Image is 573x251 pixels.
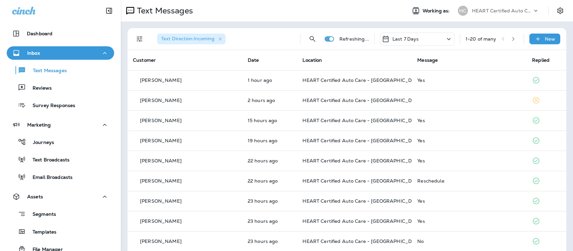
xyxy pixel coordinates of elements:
[302,158,423,164] span: HEART Certified Auto Care - [GEOGRAPHIC_DATA]
[248,57,259,63] span: Date
[466,36,496,42] div: 1 - 20 of many
[472,8,532,13] p: HEART Certified Auto Care
[417,198,521,204] div: Yes
[7,27,114,40] button: Dashboard
[248,138,292,143] p: Sep 15, 2025 01:17 PM
[27,194,43,199] p: Assets
[248,178,292,184] p: Sep 15, 2025 10:23 AM
[417,158,521,163] div: Yes
[140,198,182,204] p: [PERSON_NAME]
[302,138,423,144] span: HEART Certified Auto Care - [GEOGRAPHIC_DATA]
[140,138,182,143] p: [PERSON_NAME]
[26,229,56,236] p: Templates
[302,117,423,123] span: HEART Certified Auto Care - [GEOGRAPHIC_DATA]
[134,6,193,16] p: Text Messages
[27,50,40,56] p: Inbox
[140,118,182,123] p: [PERSON_NAME]
[417,239,521,244] div: No
[248,118,292,123] p: Sep 15, 2025 05:48 PM
[302,178,423,184] span: HEART Certified Auto Care - [GEOGRAPHIC_DATA]
[7,63,114,77] button: Text Messages
[248,218,292,224] p: Sep 15, 2025 09:21 AM
[417,57,438,63] span: Message
[248,78,292,83] p: Sep 16, 2025 07:26 AM
[157,34,226,44] div: Text Direction:Incoming
[133,32,146,46] button: Filters
[302,218,423,224] span: HEART Certified Auto Care - [GEOGRAPHIC_DATA]
[302,77,423,83] span: HEART Certified Auto Care - [GEOGRAPHIC_DATA]
[545,36,555,42] p: New
[302,57,322,63] span: Location
[26,68,67,74] p: Text Messages
[7,98,114,112] button: Survey Responses
[26,157,69,163] p: Text Broadcasts
[27,122,51,128] p: Marketing
[339,36,369,42] p: Refreshing...
[7,207,114,221] button: Segments
[7,118,114,132] button: Marketing
[140,239,182,244] p: [PERSON_NAME]
[140,78,182,83] p: [PERSON_NAME]
[26,103,75,109] p: Survey Responses
[302,198,423,204] span: HEART Certified Auto Care - [GEOGRAPHIC_DATA]
[458,6,468,16] div: HC
[417,218,521,224] div: Yes
[26,140,54,146] p: Journeys
[7,81,114,95] button: Reviews
[140,158,182,163] p: [PERSON_NAME]
[140,218,182,224] p: [PERSON_NAME]
[26,85,52,92] p: Reviews
[302,97,423,103] span: HEART Certified Auto Care - [GEOGRAPHIC_DATA]
[248,239,292,244] p: Sep 15, 2025 09:16 AM
[417,118,521,123] div: Yes
[7,135,114,149] button: Journeys
[7,46,114,60] button: Inbox
[133,57,156,63] span: Customer
[417,178,521,184] div: Reschedule
[302,238,423,244] span: HEART Certified Auto Care - [GEOGRAPHIC_DATA]
[27,31,52,36] p: Dashboard
[100,4,118,17] button: Collapse Sidebar
[248,98,292,103] p: Sep 16, 2025 06:20 AM
[161,36,214,42] span: Text Direction : Incoming
[26,174,73,181] p: Email Broadcasts
[392,36,419,42] p: Last 7 Days
[7,224,114,239] button: Templates
[26,211,56,218] p: Segments
[554,5,566,17] button: Settings
[423,8,451,14] span: Working as:
[248,158,292,163] p: Sep 15, 2025 10:50 AM
[7,152,114,166] button: Text Broadcasts
[7,190,114,203] button: Assets
[417,138,521,143] div: Yes
[532,57,550,63] span: Replied
[140,98,182,103] p: [PERSON_NAME]
[7,170,114,184] button: Email Broadcasts
[306,32,319,46] button: Search Messages
[248,198,292,204] p: Sep 15, 2025 09:22 AM
[140,178,182,184] p: [PERSON_NAME]
[417,78,521,83] div: Yes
